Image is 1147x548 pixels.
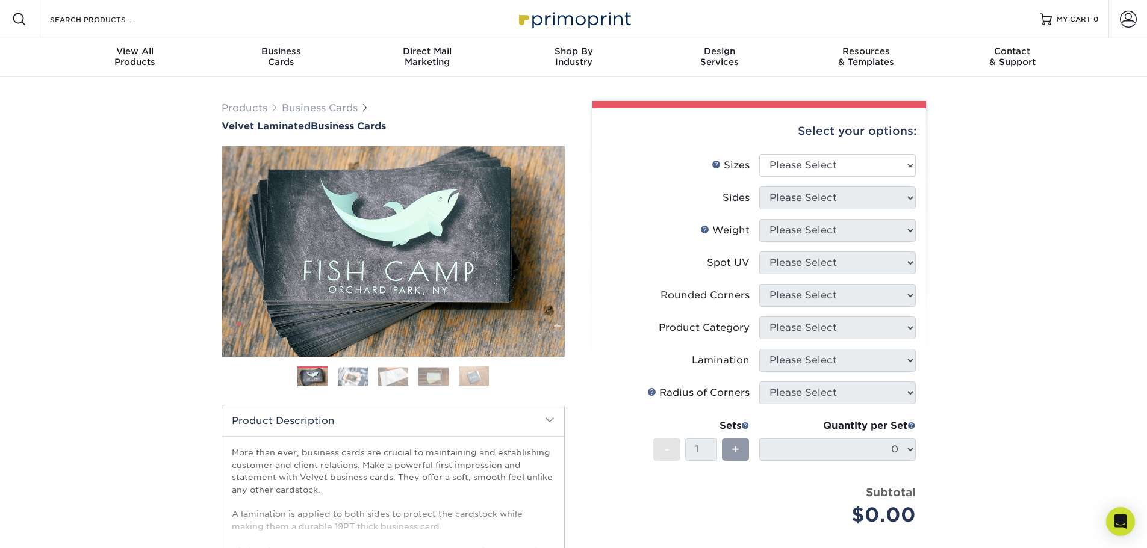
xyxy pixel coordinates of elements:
h2: Product Description [222,405,564,436]
span: Design [647,46,793,57]
div: Open Intercom Messenger [1106,507,1135,536]
a: Velvet LaminatedBusiness Cards [222,120,565,132]
span: Contact [939,46,1086,57]
span: + [732,440,739,458]
strong: Subtotal [866,485,916,499]
div: Select your options: [602,108,916,154]
img: Business Cards 03 [378,367,408,386]
span: Resources [793,46,939,57]
img: Business Cards 04 [418,367,449,386]
div: Cards [208,46,354,67]
span: - [664,440,670,458]
img: Primoprint [514,6,634,32]
span: 0 [1093,15,1099,23]
div: Quantity per Set [759,419,916,433]
span: Velvet Laminated [222,120,311,132]
div: Sides [723,191,750,205]
a: Products [222,102,267,114]
div: Rounded Corners [661,288,750,303]
iframe: Google Customer Reviews [3,511,102,544]
input: SEARCH PRODUCTS..... [49,12,166,26]
span: Business [208,46,354,57]
div: Spot UV [707,256,750,270]
a: DesignServices [647,38,793,77]
span: Direct Mail [354,46,500,57]
a: Resources& Templates [793,38,939,77]
div: Services [647,46,793,67]
img: Velvet Laminated 01 [222,80,565,423]
div: Sizes [712,158,750,173]
div: Radius of Corners [647,386,750,400]
div: Industry [500,46,647,67]
a: Shop ByIndustry [500,38,647,77]
a: View AllProducts [62,38,208,77]
span: Shop By [500,46,647,57]
span: MY CART [1057,14,1091,25]
div: Product Category [659,321,750,335]
a: Direct MailMarketing [354,38,500,77]
h1: Business Cards [222,120,565,132]
a: Business Cards [282,102,358,114]
img: Business Cards 05 [459,366,489,387]
div: Lamination [692,353,750,368]
div: & Templates [793,46,939,67]
div: Weight [700,223,750,238]
div: $0.00 [768,500,916,529]
div: & Support [939,46,1086,67]
div: Sets [653,419,750,433]
div: Marketing [354,46,500,67]
div: Products [62,46,208,67]
img: Business Cards 01 [297,362,328,392]
a: BusinessCards [208,38,354,77]
a: Contact& Support [939,38,1086,77]
img: Business Cards 02 [338,367,368,386]
span: View All [62,46,208,57]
